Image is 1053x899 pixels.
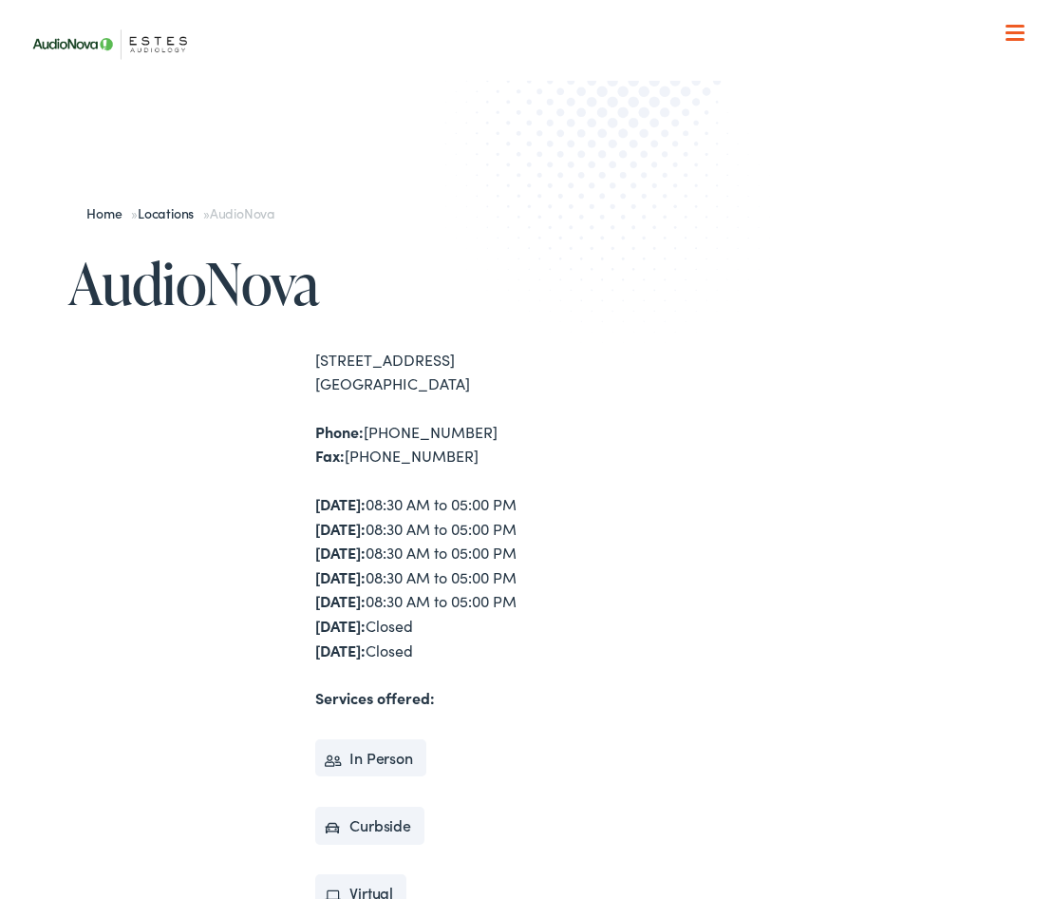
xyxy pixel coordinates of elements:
div: 08:30 AM to 05:00 PM 08:30 AM to 05:00 PM 08:30 AM to 05:00 PM 08:30 AM to 05:00 PM 08:30 AM to 0... [315,492,526,662]
strong: Services offered: [315,687,435,708]
a: Home [86,203,131,222]
h1: AudioNova [68,252,526,315]
div: [PHONE_NUMBER] [PHONE_NUMBER] [315,420,526,469]
li: In Person [315,739,426,777]
a: What We Offer [35,76,1032,135]
strong: [DATE]: [315,542,366,563]
span: AudioNova [210,203,274,222]
li: Curbside [315,807,424,845]
strong: [DATE]: [315,493,366,514]
strong: Phone: [315,421,364,442]
strong: [DATE]: [315,615,366,636]
span: » » [86,203,274,222]
strong: [DATE]: [315,518,366,539]
strong: [DATE]: [315,566,366,587]
div: [STREET_ADDRESS] [GEOGRAPHIC_DATA] [315,348,526,396]
strong: Fax: [315,445,345,466]
strong: [DATE]: [315,590,366,611]
strong: [DATE]: [315,640,366,660]
a: Locations [138,203,203,222]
